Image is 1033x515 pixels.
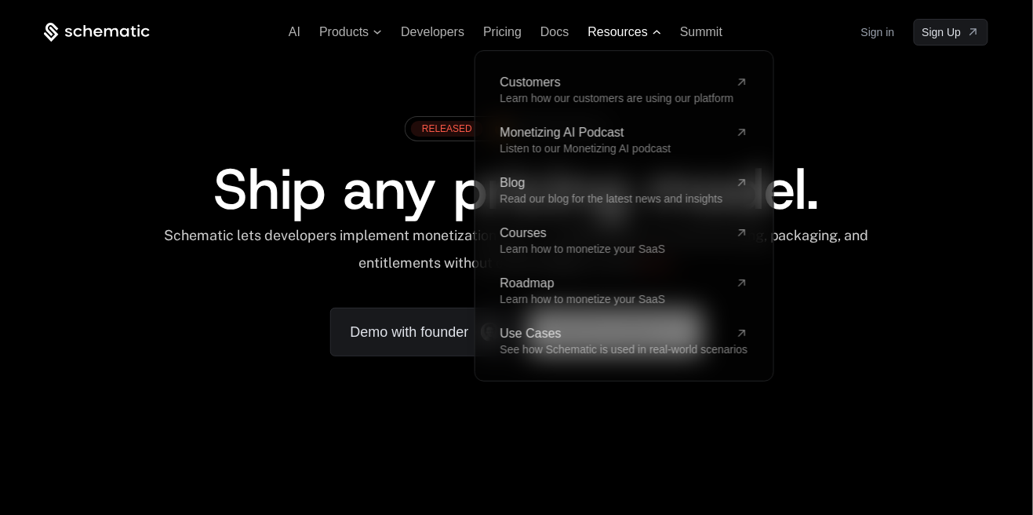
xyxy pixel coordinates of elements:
[411,121,483,137] div: RELEASED
[500,293,665,305] span: Learn how to monetize your SaaS
[500,177,747,205] a: BlogRead our blog for the latest news and insights
[500,343,747,356] span: See how Schematic is used in real-world scenarios
[401,25,464,38] a: Developers
[922,24,962,40] span: Sign Up
[500,327,729,340] span: Use Cases
[500,126,729,139] span: Monetizing AI Podcast
[411,121,604,137] a: [object Object],[object Object]
[500,76,747,104] a: CustomersLearn how our customers are using our platform
[500,227,729,239] span: Courses
[500,243,665,255] span: Learn how to monetize your SaaS
[213,152,820,227] span: Ship any pricing model.
[500,92,733,104] span: Learn how our customers are using our platform
[330,308,519,356] a: Demo with founder, ,[object Object]
[500,177,729,189] span: Blog
[289,25,300,38] a: AI
[500,277,747,305] a: RoadmapLearn how to monetize your SaaS
[500,227,747,255] a: CoursesLearn how to monetize your SaaS
[500,126,747,155] a: Monetizing AI PodcastListen to our Monetizing AI podcast
[500,277,729,290] span: Roadmap
[914,19,989,46] a: [object Object]
[500,142,671,155] span: Listen to our Monetizing AI podcast
[319,25,369,39] span: Products
[500,327,747,356] a: Use CasesSee how Schematic is used in real-world scenarios
[680,25,722,38] a: Summit
[500,192,722,205] span: Read our blog for the latest news and insights
[861,20,895,45] a: Sign in
[500,76,729,89] span: Customers
[540,25,569,38] a: Docs
[162,227,871,283] div: Schematic lets developers implement monetization once — so GTM teams can control pricing, packagi...
[588,25,648,39] span: Resources
[483,25,522,38] a: Pricing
